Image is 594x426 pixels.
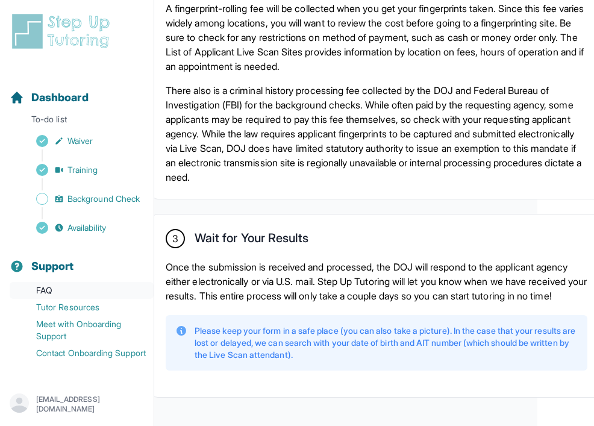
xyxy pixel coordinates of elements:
[10,12,117,51] img: logo
[166,260,587,303] p: Once the submission is received and processed, the DOJ will respond to the applicant agency eithe...
[5,239,149,280] button: Support
[10,345,154,362] a: Contact Onboarding Support
[10,299,154,316] a: Tutor Resources
[31,258,74,275] span: Support
[10,133,154,149] a: Waiver
[10,282,154,299] a: FAQ
[67,164,98,176] span: Training
[166,1,587,74] p: A fingerprint-rolling fee will be collected when you get your fingerprints taken. Since this fee ...
[195,231,308,250] h2: Wait for Your Results
[10,316,154,345] a: Meet with Onboarding Support
[172,231,178,246] span: 3
[67,135,93,147] span: Waiver
[5,70,149,111] button: Dashboard
[10,161,154,178] a: Training
[10,190,154,207] a: Background Check
[10,219,154,236] a: Availability
[166,83,587,184] p: There also is a criminal history processing fee collected by the DOJ and Federal Bureau of Invest...
[5,113,149,130] p: To-do list
[67,193,140,205] span: Background Check
[10,89,89,106] a: Dashboard
[10,393,144,415] button: [EMAIL_ADDRESS][DOMAIN_NAME]
[36,395,144,414] p: [EMAIL_ADDRESS][DOMAIN_NAME]
[31,89,89,106] span: Dashboard
[67,222,106,234] span: Availability
[195,325,578,361] p: Please keep your form in a safe place (you can also take a picture). In the case that your result...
